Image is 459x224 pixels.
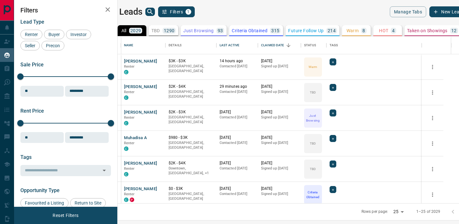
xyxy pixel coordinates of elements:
[416,209,441,214] p: 1–25 of 2029
[20,154,32,160] span: Tags
[124,116,135,120] span: Renter
[169,64,213,74] p: [GEOGRAPHIC_DATA], [GEOGRAPHIC_DATA]
[169,89,213,99] p: [GEOGRAPHIC_DATA], [GEOGRAPHIC_DATA]
[220,140,255,146] p: Contacted [DATE]
[310,90,316,95] p: TBD
[158,6,195,17] button: Filters1
[332,84,334,91] span: +
[304,36,316,54] div: Status
[165,36,216,54] div: Details
[392,28,395,33] p: 4
[20,41,40,50] div: Seller
[330,58,336,65] div: +
[124,84,157,90] button: [PERSON_NAME]
[169,161,213,166] p: $2K - $4K
[183,28,214,33] p: Just Browsing
[261,191,298,197] p: Signed up [DATE]
[124,90,135,94] span: Renter
[20,6,111,14] h2: Filters
[305,190,321,199] p: Criteria Obtained
[169,191,213,201] p: [GEOGRAPHIC_DATA], [GEOGRAPHIC_DATA]
[145,8,155,16] button: search button
[46,32,62,37] span: Buyer
[428,88,437,97] button: more
[261,166,298,171] p: Signed up [DATE]
[106,7,142,17] h1: My Leads
[124,167,135,171] span: Renter
[428,113,437,123] button: more
[20,62,44,68] span: Sale Price
[346,28,359,33] p: Warm
[261,58,298,64] p: [DATE]
[332,186,334,193] span: +
[220,58,255,64] p: 14 hours ago
[362,28,365,33] p: 8
[220,64,255,69] p: Contacted [DATE]
[379,28,388,33] p: HOT
[169,135,213,140] p: $980 - $3K
[326,36,422,54] div: Tags
[169,115,213,125] p: [GEOGRAPHIC_DATA], [GEOGRAPHIC_DATA]
[330,109,336,116] div: +
[310,167,316,171] p: TBD
[332,161,334,167] span: +
[261,36,284,54] div: Claimed Date
[428,164,437,174] button: more
[169,84,213,89] p: $2K - $4K
[361,209,388,214] p: Rows per page:
[124,58,157,64] button: [PERSON_NAME]
[218,28,223,33] p: 93
[261,89,298,94] p: Signed up [DATE]
[124,141,135,145] span: Renter
[309,64,317,69] p: Warm
[284,41,293,50] button: Sort
[428,62,437,72] button: more
[68,32,89,37] span: Investor
[124,192,135,196] span: Renter
[124,64,135,69] span: Renter
[261,140,298,146] p: Signed up [DATE]
[330,161,336,168] div: +
[124,198,128,202] div: condos.ca
[44,30,64,39] div: Buyer
[220,166,255,171] p: Contacted [DATE]
[216,36,258,54] div: Last Active
[261,161,298,166] p: [DATE]
[258,36,301,54] div: Claimed Date
[169,36,182,54] div: Details
[124,186,157,192] button: [PERSON_NAME]
[151,28,160,33] p: TBD
[271,28,279,33] p: 315
[124,146,128,151] div: condos.ca
[121,28,127,33] p: All
[220,84,255,89] p: 29 minutes ago
[70,198,106,208] div: Return to Site
[20,30,42,39] div: Renter
[261,64,298,69] p: Signed up [DATE]
[169,140,213,150] p: [GEOGRAPHIC_DATA], [GEOGRAPHIC_DATA]
[48,210,83,221] button: Reset Filters
[391,207,406,216] div: 25
[220,36,239,54] div: Last Active
[232,28,267,33] p: Criteria Obtained
[44,43,62,48] span: Precon
[428,139,437,148] button: more
[186,10,191,14] span: 1
[130,28,141,33] p: 2029
[20,108,44,114] span: Rent Price
[305,113,321,123] p: Just Browsing
[330,84,336,91] div: +
[169,186,213,191] p: $0 - $3K
[124,135,147,141] button: Muhadisa A
[124,70,128,74] div: condos.ca
[261,186,298,191] p: [DATE]
[330,36,338,54] div: Tags
[330,135,336,142] div: +
[220,135,255,140] p: [DATE]
[261,135,298,140] p: [DATE]
[261,109,298,115] p: [DATE]
[407,28,448,33] p: Taken on Showings
[288,28,324,33] p: Future Follow Up
[310,141,316,146] p: TBD
[121,36,165,54] div: Name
